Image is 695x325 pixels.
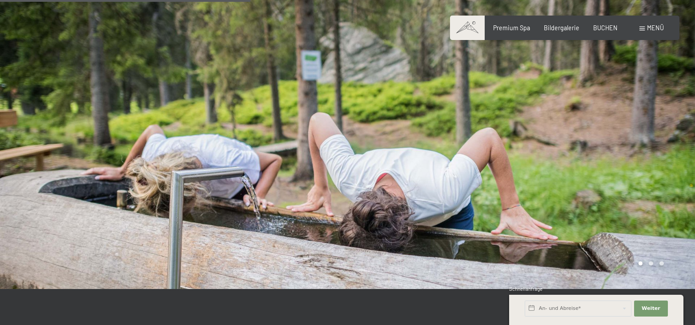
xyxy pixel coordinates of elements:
div: Carousel Pagination [635,261,664,266]
div: Carousel Page 3 [659,261,664,266]
a: BUCHEN [593,24,618,32]
span: Menü [647,24,664,32]
div: Carousel Page 2 [649,261,653,266]
a: Premium Spa [493,24,530,32]
div: Carousel Page 1 (Current Slide) [639,261,643,266]
button: Weiter [634,301,668,317]
span: Schnellanfrage [509,286,542,292]
a: Bildergalerie [544,24,579,32]
span: Weiter [642,305,660,312]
